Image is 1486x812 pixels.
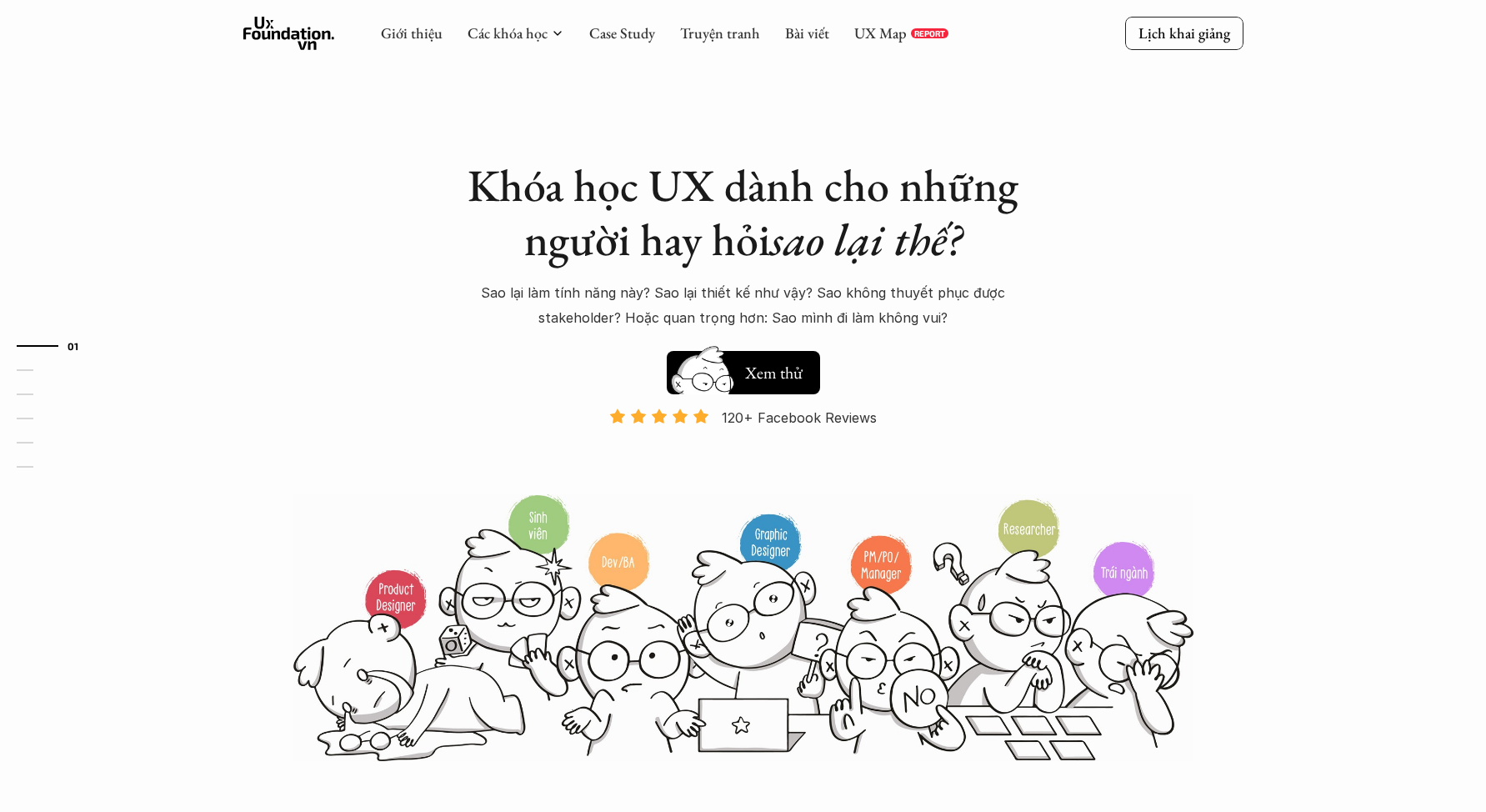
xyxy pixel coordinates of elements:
a: 01 [17,336,96,356]
h1: Khóa học UX dành cho những người hay hỏi [452,158,1035,267]
a: Xem thử [667,343,820,394]
p: REPORT [914,28,945,38]
h5: Xem thử [745,361,803,384]
a: UX Map [854,23,907,43]
a: REPORT [911,28,948,38]
em: sao lại thế? [770,210,962,268]
strong: 01 [68,339,79,351]
p: 120+ Facebook Reviews [722,405,877,430]
a: Lịch khai giảng [1125,17,1243,49]
a: Các khóa học [468,23,548,43]
p: Lịch khai giảng [1138,23,1230,43]
a: Bài viết [785,23,829,43]
p: Sao lại làm tính năng này? Sao lại thiết kế như vậy? Sao không thuyết phục được stakeholder? Hoặc... [460,280,1027,331]
a: Case Study [589,23,655,43]
a: Truyện tranh [680,23,760,43]
a: 120+ Facebook Reviews [595,408,892,492]
a: Giới thiệu [381,23,443,43]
